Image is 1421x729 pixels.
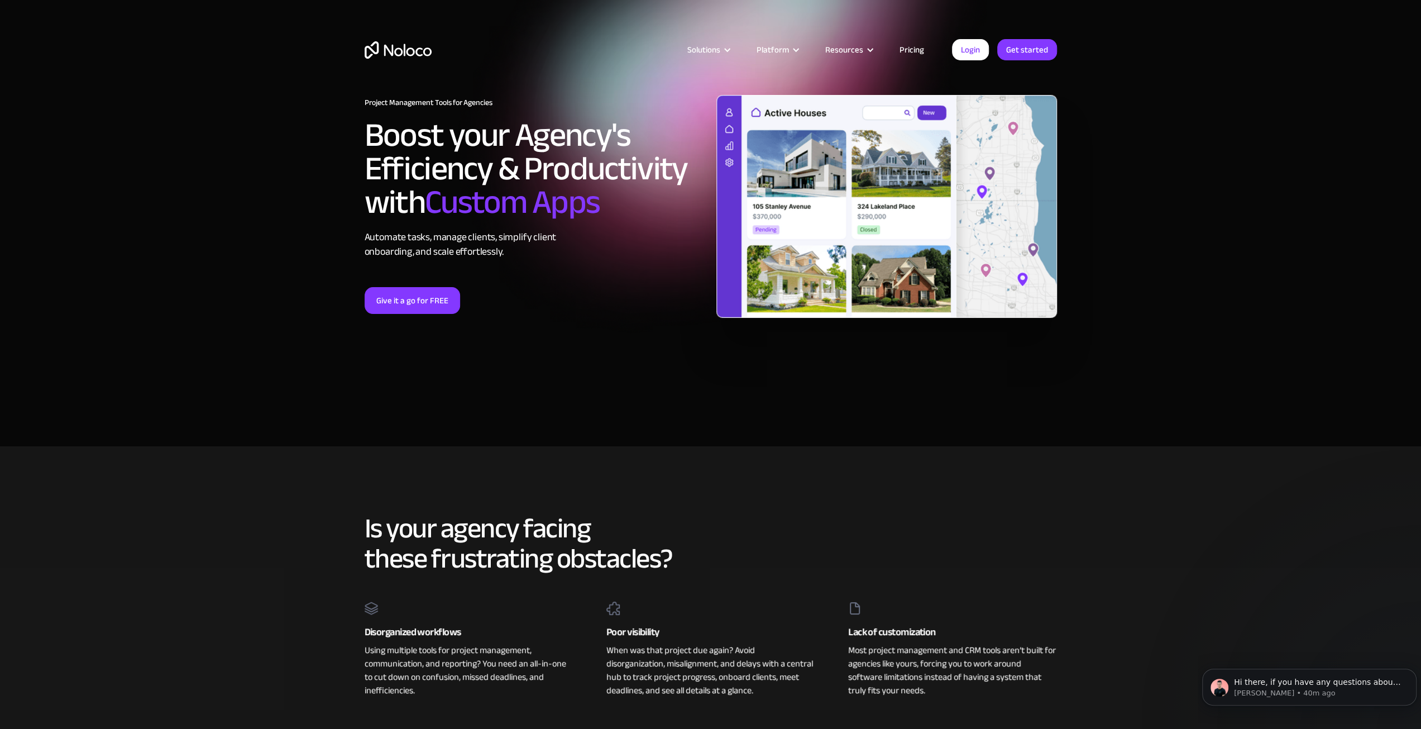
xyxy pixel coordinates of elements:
[365,230,705,259] div: Automate tasks, manage clients, simplify client onboarding, and scale effortlessly.
[952,39,989,60] a: Login
[606,624,815,641] div: Poor visibility
[811,42,886,57] div: Resources
[848,641,1056,697] div: Most project management and CRM tools aren’t built for agencies like yours, forcing you to work a...
[365,118,705,219] h2: Boost your Agency's Efficiency & Productivity with
[825,42,863,57] div: Resources
[425,171,600,234] span: Custom Apps
[606,641,815,697] div: When was that project due again? Avoid disorganization, misalignment, and delays with a central h...
[1198,645,1421,723] iframe: Intercom notifications message
[365,41,432,59] a: home
[365,624,573,641] div: Disorganized workflows
[673,42,743,57] div: Solutions
[365,513,1057,574] h2: Is your agency facing these frustrating obstacles?
[365,287,460,314] a: Give it a go for FREE
[997,39,1057,60] a: Get started
[365,641,573,697] div: Using multiple tools for project management, communication, and reporting? You need an all-in-one...
[848,624,1056,641] div: Lack of customization
[757,42,789,57] div: Platform
[687,42,720,57] div: Solutions
[743,42,811,57] div: Platform
[886,42,938,57] a: Pricing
